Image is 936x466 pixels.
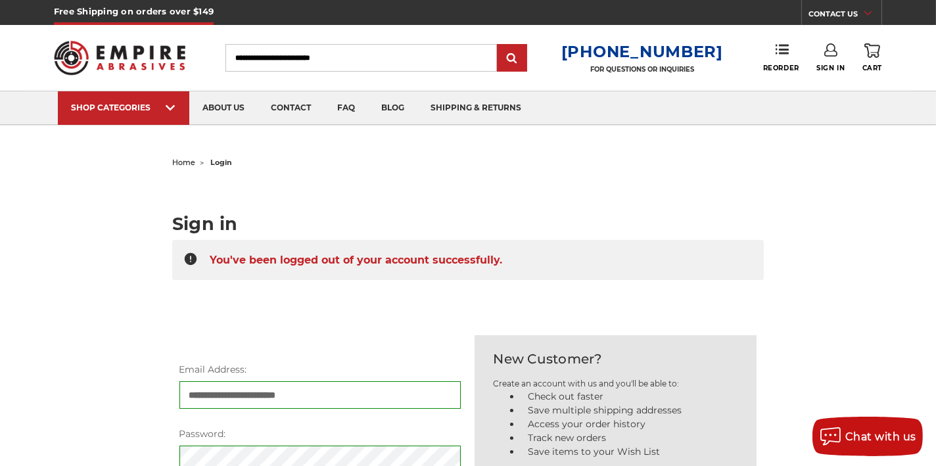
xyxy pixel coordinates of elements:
[521,417,738,431] li: Access your order history
[561,65,723,74] p: FOR QUESTIONS OR INQUIRIES
[368,91,417,125] a: blog
[189,91,258,125] a: about us
[521,404,738,417] li: Save multiple shipping addresses
[862,64,882,72] span: Cart
[808,7,881,25] a: CONTACT US
[172,158,195,167] a: home
[812,417,923,456] button: Chat with us
[561,42,723,61] a: [PHONE_NUMBER]
[521,390,738,404] li: Check out faster
[179,363,461,377] label: Email Address:
[493,349,738,369] h2: New Customer?
[210,158,232,167] span: login
[172,215,764,233] h1: Sign in
[521,431,738,445] li: Track new orders
[521,445,738,459] li: Save items to your Wish List
[499,45,525,72] input: Submit
[324,91,368,125] a: faq
[763,43,799,72] a: Reorder
[816,64,845,72] span: Sign In
[71,103,176,112] div: SHOP CATEGORIES
[763,64,799,72] span: Reorder
[493,378,738,390] p: Create an account with us and you'll be able to:
[258,91,324,125] a: contact
[862,43,882,72] a: Cart
[179,427,461,441] label: Password:
[417,91,534,125] a: shipping & returns
[210,247,502,273] span: You've been logged out of your account successfully.
[845,431,916,443] span: Chat with us
[54,32,185,83] img: Empire Abrasives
